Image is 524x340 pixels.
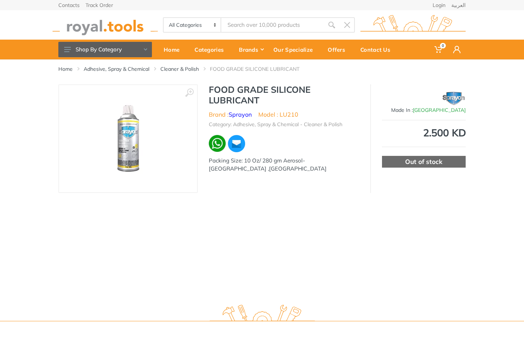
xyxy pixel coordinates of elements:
img: Royal Tools - FOOD GRADE SILICONE LUBRICANT [96,98,161,180]
div: Contact Us [355,42,400,57]
a: Sprayon [229,111,252,118]
a: Offers [323,40,355,59]
img: wa.webp [209,135,226,152]
img: royal.tools Logo [360,15,466,35]
a: Home [159,40,189,59]
h1: FOOD GRADE SILICONE LUBRICANT [209,84,359,106]
img: royal.tools Logo [52,15,158,35]
a: Categories [189,40,234,59]
a: Our Specialize [268,40,323,59]
a: Track Order [85,3,113,8]
div: Our Specialize [268,42,323,57]
a: Contact Us [355,40,400,59]
div: Brands [234,42,268,57]
div: 2.500 KD [382,128,466,138]
a: Home [58,65,73,73]
span: 0 [440,43,446,48]
div: Packing Size: 10 Oz/ 280 gm Aerosol-[GEOGRAPHIC_DATA] ,[GEOGRAPHIC_DATA] [209,157,359,173]
img: royal.tools Logo [210,305,315,325]
li: Brand : [209,110,252,119]
span: [GEOGRAPHIC_DATA] [413,107,466,113]
a: Contacts [58,3,80,8]
div: Out of stock [382,156,466,168]
a: 0 [429,40,448,59]
select: Category [164,18,221,32]
input: Site search [221,17,324,33]
nav: breadcrumb [58,65,466,73]
a: Login [433,3,445,8]
li: Model : LU210 [258,110,298,119]
li: FOOD GRADE SILICONE LUBRICANT [210,65,310,73]
div: Home [159,42,189,57]
a: Adhesive, Spray & Chemical [84,65,149,73]
button: Shop By Category [58,42,152,57]
div: Made In : [382,106,466,114]
a: العربية [451,3,466,8]
div: Categories [189,42,234,57]
a: Cleaner & Polish [160,65,199,73]
div: Offers [323,42,355,57]
img: ma.webp [227,134,246,153]
img: Sprayon [443,88,466,106]
li: Category: Adhesive, Spray & Chemical - Cleaner & Polish [209,121,342,128]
